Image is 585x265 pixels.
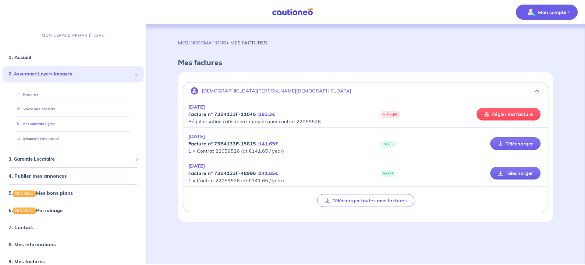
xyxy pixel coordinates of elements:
em: 141.65€ [259,141,278,147]
button: [DEMOGRAPHIC_DATA][PERSON_NAME][DEMOGRAPHIC_DATA] [183,84,548,98]
button: illu_account_valid_menu.svgMon compte [516,5,578,20]
p: 1 × Contrat 22059526 (at €141.65 / year) [188,162,366,184]
strong: Facture nº 73B4133F-11046 : [188,111,275,117]
div: 2. Assurance Loyers Impayés [2,66,144,82]
p: Régularisation cotisation impayée pour contrat 22059526 [188,103,366,125]
strong: Facture nº 73B4133F-48986 : [188,170,278,176]
a: Télécharger [490,167,541,180]
p: 1 × Contrat 22059526 (at €141.65 / year) [188,133,366,155]
div: Mes contrats signés [10,119,136,129]
p: [DEMOGRAPHIC_DATA][PERSON_NAME][DEMOGRAPHIC_DATA] [202,88,351,94]
div: 3. Garantie Locataire [2,153,144,165]
div: Découvrir l'assurance [10,134,136,144]
span: À PAYER [380,111,400,118]
span: 3. Garantie Locataire [9,156,133,163]
a: 1. Accueil [9,54,31,60]
em: [DATE] [188,133,205,139]
button: Télécharger toutes mes factures [317,194,414,207]
a: Découvrir l'assurance [14,137,59,141]
div: 4. Publier mes annonces [2,170,144,182]
div: 8. Mes informations [2,238,144,250]
em: 283.3€ [259,111,275,117]
em: 141.65€ [259,170,278,176]
h4: Mes factures [178,58,553,67]
a: Télécharger [490,137,541,150]
a: 8. Mes informations [9,241,56,247]
div: 1. Accueil [2,51,144,63]
em: [DATE] [188,163,205,169]
a: Souscrire [14,92,38,96]
span: PAYÉE [380,141,396,148]
strong: Facture nº 73B4133F-15815 : [188,141,278,147]
img: Cautioneo [270,8,315,16]
a: Suivre mes dossiers [14,107,55,111]
div: 5.NOUVEAUMes bons plans [2,187,144,199]
div: Suivre mes dossiers [10,104,136,114]
img: illu_account.svg [191,87,198,95]
a: 5.NOUVEAUMes bons plans [9,190,73,196]
p: > MES FACTURES [178,39,267,46]
a: 4. Publier mes annonces [9,173,67,179]
p: Mon compte [538,9,566,16]
a: 9. Mes factures [9,258,45,264]
div: 7. Contact [2,221,144,233]
em: [DATE] [188,104,205,110]
a: 6.NOUVEAUParrainage [9,207,63,213]
div: 6.NOUVEAUParrainage [2,204,144,216]
a: MES INFORMATIONS [178,40,226,46]
a: Mes contrats signés [14,122,55,126]
span: 2. Assurance Loyers Impayés [9,71,133,78]
a: Régler ma facture [477,108,541,120]
span: PAYÉE [380,170,396,177]
img: illu_account_valid_menu.svg [526,7,536,17]
div: Souscrire [10,89,136,99]
a: 7. Contact [9,224,33,230]
p: MON ESPACE PROPRIÉTAIRE [42,33,105,38]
